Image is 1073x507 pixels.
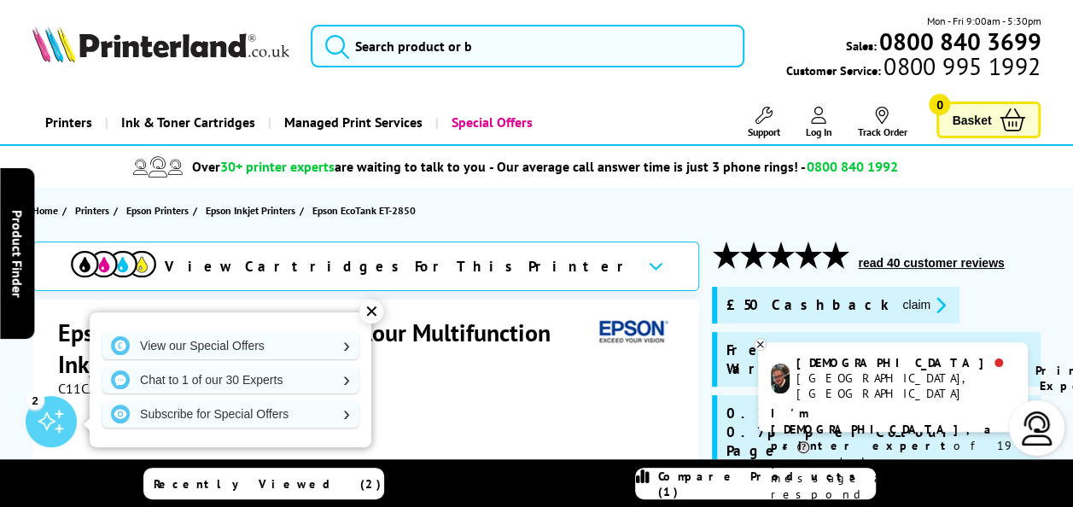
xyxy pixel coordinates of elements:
[75,201,109,219] span: Printers
[268,101,435,144] a: Managed Print Services
[154,476,382,492] span: Recently Viewed (2)
[220,158,335,175] span: 30+ printer experts
[806,158,897,175] span: 0800 840 1992
[786,58,1041,79] span: Customer Service:
[192,158,486,175] span: Over are waiting to talk to you
[102,400,359,428] a: Subscribe for Special Offers
[32,26,289,62] img: Printerland Logo
[726,295,889,315] span: £50 Cashback
[771,364,790,393] img: chris-livechat.png
[658,469,875,499] span: Compare Products (1)
[75,201,114,219] a: Printers
[121,101,255,144] span: Ink & Toner Cartridges
[726,341,970,378] span: Free 5 Year Warranty
[102,366,359,393] a: Chat to 1 of our 30 Experts
[359,300,383,323] div: ✕
[805,125,831,138] span: Log In
[32,101,105,144] a: Printers
[105,101,268,144] a: Ink & Toner Cartridges
[771,405,1015,503] p: of 19 years! Leave me a message and I'll respond ASAP
[845,38,876,54] span: Sales:
[102,332,359,359] a: View our Special Offers
[796,355,1014,370] div: [DEMOGRAPHIC_DATA]
[881,58,1041,74] span: 0800 995 1992
[853,255,1009,271] button: read 40 customer reviews
[71,251,156,277] img: cmyk-icon.svg
[58,317,593,380] h1: Epson EcoTank ET-2850 A4 Colour Multifunction Inkjet Printer
[58,380,131,397] span: C11CJ63401
[206,201,300,219] a: Epson Inkjet Printers
[936,102,1041,138] a: Basket 0
[635,468,876,499] a: Compare Products (1)
[32,201,62,219] a: Home
[311,25,744,67] input: Search product or b
[165,257,634,276] span: View Cartridges For This Printer
[857,107,907,138] a: Track Order
[32,201,58,219] span: Home
[796,370,1014,401] div: [GEOGRAPHIC_DATA], [GEOGRAPHIC_DATA]
[592,317,671,348] img: Epson
[26,390,44,409] div: 2
[897,295,951,315] button: promo-description
[126,201,193,219] a: Epson Printers
[312,201,416,219] span: Epson EcoTank ET-2850
[32,26,289,66] a: Printerland Logo
[9,210,26,298] span: Product Finder
[489,158,897,175] span: - Our average call answer time is just 3 phone rings! -
[1020,411,1054,446] img: user-headset-light.svg
[435,101,545,144] a: Special Offers
[143,468,384,499] a: Recently Viewed (2)
[312,201,420,219] a: Epson EcoTank ET-2850
[952,108,991,131] span: Basket
[876,33,1041,50] a: 0800 840 3699
[726,404,1032,460] span: 0.3p per Mono Page, 0.7p per Colour Page*
[878,26,1041,57] b: 0800 840 3699
[747,125,779,138] span: Support
[206,201,295,219] span: Epson Inkjet Printers
[805,107,831,138] a: Log In
[926,13,1041,29] span: Mon - Fri 9:00am - 5:30pm
[771,405,996,453] b: I'm [DEMOGRAPHIC_DATA], a printer expert
[929,94,950,115] span: 0
[747,107,779,138] a: Support
[126,201,189,219] span: Epson Printers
